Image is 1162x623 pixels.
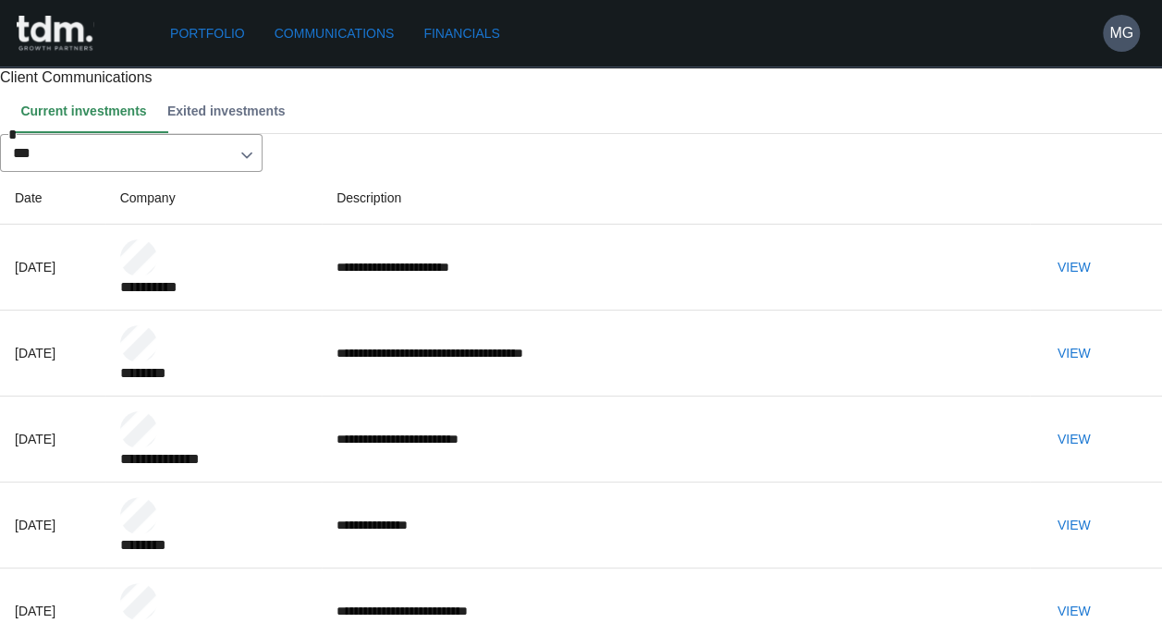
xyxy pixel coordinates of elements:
[267,17,402,51] a: Communications
[162,89,300,133] button: Exited investments
[105,172,322,225] th: Company
[15,89,162,133] button: Current investments
[1109,22,1133,44] h6: MG
[1045,508,1104,543] button: View
[163,17,252,51] a: Portfolio
[15,89,1162,133] div: Client notes tab
[1103,15,1140,52] button: MG
[416,17,507,51] a: Financials
[1045,336,1104,371] button: View
[1045,250,1104,285] button: View
[1045,422,1104,457] button: View
[322,172,1029,225] th: Description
